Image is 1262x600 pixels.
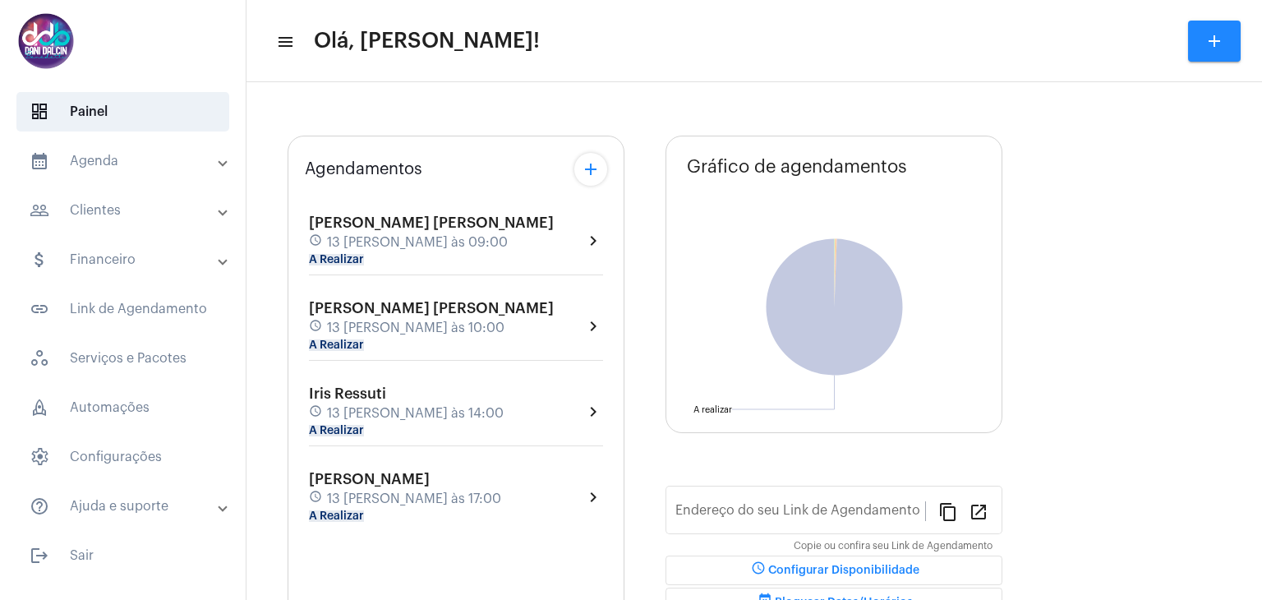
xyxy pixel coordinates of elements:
span: 13 [PERSON_NAME] às 10:00 [327,321,504,335]
span: Automações [16,388,229,427]
span: [PERSON_NAME] [309,472,430,487]
span: 13 [PERSON_NAME] às 14:00 [327,406,504,421]
span: Link de Agendamento [16,289,229,329]
mat-icon: chevron_right [583,402,603,422]
span: Sair [16,536,229,575]
span: sidenav icon [30,447,49,467]
mat-panel-title: Agenda [30,151,219,171]
mat-chip: A Realizar [309,510,364,522]
mat-icon: sidenav icon [30,299,49,319]
mat-chip: A Realizar [309,339,364,351]
mat-expansion-panel-header: sidenav iconClientes [10,191,246,230]
mat-chip: A Realizar [309,425,364,436]
button: Configurar Disponibilidade [666,556,1002,585]
span: 13 [PERSON_NAME] às 09:00 [327,235,508,250]
span: 13 [PERSON_NAME] às 17:00 [327,492,501,506]
mat-icon: schedule [309,233,324,252]
mat-expansion-panel-header: sidenav iconAgenda [10,141,246,181]
span: sidenav icon [30,102,49,122]
mat-icon: schedule [309,319,324,337]
mat-expansion-panel-header: sidenav iconFinanceiro [10,240,246,279]
span: Gráfico de agendamentos [687,157,907,177]
mat-icon: add [1204,31,1224,51]
mat-panel-title: Ajuda e suporte [30,496,219,516]
mat-icon: sidenav icon [30,250,49,270]
mat-expansion-panel-header: sidenav iconAjuda e suporte [10,487,246,526]
span: sidenav icon [30,348,49,368]
mat-icon: sidenav icon [30,151,49,171]
mat-icon: add [581,159,601,179]
mat-icon: chevron_right [583,316,603,336]
mat-icon: schedule [309,490,324,508]
span: Configurar Disponibilidade [748,565,919,576]
span: Serviços e Pacotes [16,339,229,378]
span: Agendamentos [305,160,422,178]
span: [PERSON_NAME] [PERSON_NAME] [309,301,554,316]
mat-icon: schedule [748,561,768,580]
span: Configurações [16,437,229,477]
mat-panel-title: Clientes [30,201,219,220]
mat-icon: sidenav icon [30,546,49,565]
mat-chip: A Realizar [309,254,364,265]
mat-hint: Copie ou confira seu Link de Agendamento [794,541,993,552]
span: Painel [16,92,229,132]
mat-icon: schedule [309,404,324,422]
span: sidenav icon [30,398,49,418]
text: A realizar [693,405,732,414]
mat-icon: content_copy [938,501,958,521]
mat-icon: sidenav icon [30,496,49,516]
mat-icon: open_in_new [969,501,988,521]
span: [PERSON_NAME] [PERSON_NAME] [309,215,554,230]
mat-icon: sidenav icon [30,201,49,220]
mat-icon: chevron_right [583,487,603,507]
mat-icon: chevron_right [583,231,603,251]
mat-icon: sidenav icon [276,32,292,52]
input: Link [675,506,925,521]
img: 5016df74-caca-6049-816a-988d68c8aa82.png [13,8,79,74]
span: Olá, [PERSON_NAME]! [314,28,540,54]
span: Iris Ressuti [309,386,386,401]
mat-panel-title: Financeiro [30,250,219,270]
